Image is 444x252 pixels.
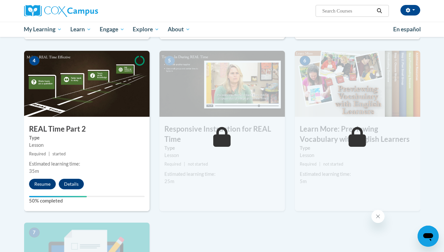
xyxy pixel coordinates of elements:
[159,51,285,117] img: Course Image
[29,196,87,197] div: Your progress
[100,25,124,33] span: Engage
[300,171,415,178] div: Estimated learning time:
[295,124,420,144] h3: Learn More: Previewing Vocabulary with English Learners
[29,151,46,156] span: Required
[393,26,421,33] span: En español
[163,22,194,37] a: About
[319,162,321,167] span: |
[300,144,415,152] label: Type
[164,144,280,152] label: Type
[295,51,420,117] img: Course Image
[29,134,145,142] label: Type
[14,22,430,37] div: Main menu
[24,124,150,134] h3: REAL Time Part 2
[300,152,415,159] div: Lesson
[322,7,374,15] input: Search Courses
[24,5,98,17] img: Cox Campus
[70,25,91,33] span: Learn
[164,178,174,184] span: 25m
[128,22,163,37] a: Explore
[20,22,66,37] a: My Learning
[29,179,56,189] button: Resume
[29,197,145,205] label: 50% completed
[400,5,420,16] button: Account Settings
[418,226,439,247] iframe: Button to launch messaging window
[389,22,425,36] a: En español
[24,25,62,33] span: My Learning
[29,142,145,149] div: Lesson
[24,5,150,17] a: Cox Campus
[188,162,208,167] span: not started
[184,162,185,167] span: |
[59,179,84,189] button: Details
[300,162,317,167] span: Required
[95,22,129,37] a: Engage
[29,160,145,168] div: Estimated learning time:
[4,5,53,10] span: Hi. How can we help?
[29,56,40,66] span: 4
[133,25,159,33] span: Explore
[300,178,307,184] span: 5m
[164,171,280,178] div: Estimated learning time:
[164,56,175,66] span: 5
[168,25,190,33] span: About
[66,22,95,37] a: Learn
[49,151,50,156] span: |
[29,228,40,237] span: 7
[164,152,280,159] div: Lesson
[159,124,285,144] h3: Responsive Instruction for REAL Time
[24,51,150,117] img: Course Image
[374,7,384,15] button: Search
[371,210,385,223] iframe: Close message
[300,56,310,66] span: 6
[52,151,66,156] span: started
[164,162,181,167] span: Required
[323,162,343,167] span: not started
[29,168,39,174] span: 35m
